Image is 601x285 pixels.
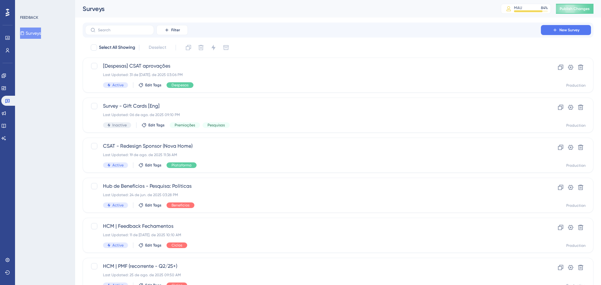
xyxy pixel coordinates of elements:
span: Premiações [175,123,195,128]
button: New Survey [541,25,591,35]
span: Edit Tags [148,123,165,128]
button: Filter [157,25,188,35]
div: Last Updated: 11 de [DATE]. de 2025 10:10 AM [103,232,523,237]
span: Despesas [172,83,188,88]
div: Production [566,123,586,128]
span: Edit Tags [145,243,162,248]
button: Publish Changes [556,4,593,14]
button: Surveys [20,28,41,39]
span: Publish Changes [560,6,590,11]
span: Active [112,243,124,248]
div: Surveys [83,4,485,13]
button: Edit Tags [141,123,165,128]
span: Active [112,163,124,168]
span: Benefícios [172,203,189,208]
span: Survey - Gift Cards [Eng] [103,102,523,110]
div: Production [566,243,586,248]
div: MAU [514,5,522,10]
span: [Despesas] CSAT aprovações [103,62,523,70]
span: Filter [171,28,180,33]
span: Ciclos [172,243,182,248]
div: 84 % [541,5,548,10]
div: Last Updated: 31 de [DATE]. de 2025 03:06 PM [103,72,523,77]
span: Active [112,83,124,88]
span: Edit Tags [145,203,162,208]
div: FEEDBACK [20,15,38,20]
span: Deselect [149,44,166,51]
span: Pesquisas [208,123,225,128]
div: Last Updated: 25 de ago. de 2025 09:50 AM [103,272,523,277]
div: Production [566,203,586,208]
div: Last Updated: 06 de ago. de 2025 09:10 PM [103,112,523,117]
button: Edit Tags [138,203,162,208]
span: Edit Tags [145,83,162,88]
span: Edit Tags [145,163,162,168]
span: CSAT - Redesign Sponsor (Nova Home) [103,142,523,150]
input: Search [98,28,149,32]
button: Deselect [143,42,172,53]
div: Production [566,83,586,88]
span: HCM | Feedback Fechamentos [103,222,523,230]
span: Plataforma [172,163,192,168]
span: Hub de Benefícios - Pesquisa: Políticas [103,182,523,190]
span: Inactive [112,123,127,128]
span: New Survey [559,28,579,33]
span: Active [112,203,124,208]
span: Select All Showing [99,44,135,51]
button: Edit Tags [138,243,162,248]
button: Edit Tags [138,163,162,168]
div: Last Updated: 19 de ago. de 2025 11:36 AM [103,152,523,157]
div: Production [566,163,586,168]
button: Edit Tags [138,83,162,88]
div: Last Updated: 24 de jun. de 2025 03:28 PM [103,192,523,197]
span: HCM | PMF (recorrente - Q2/25+) [103,262,523,270]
